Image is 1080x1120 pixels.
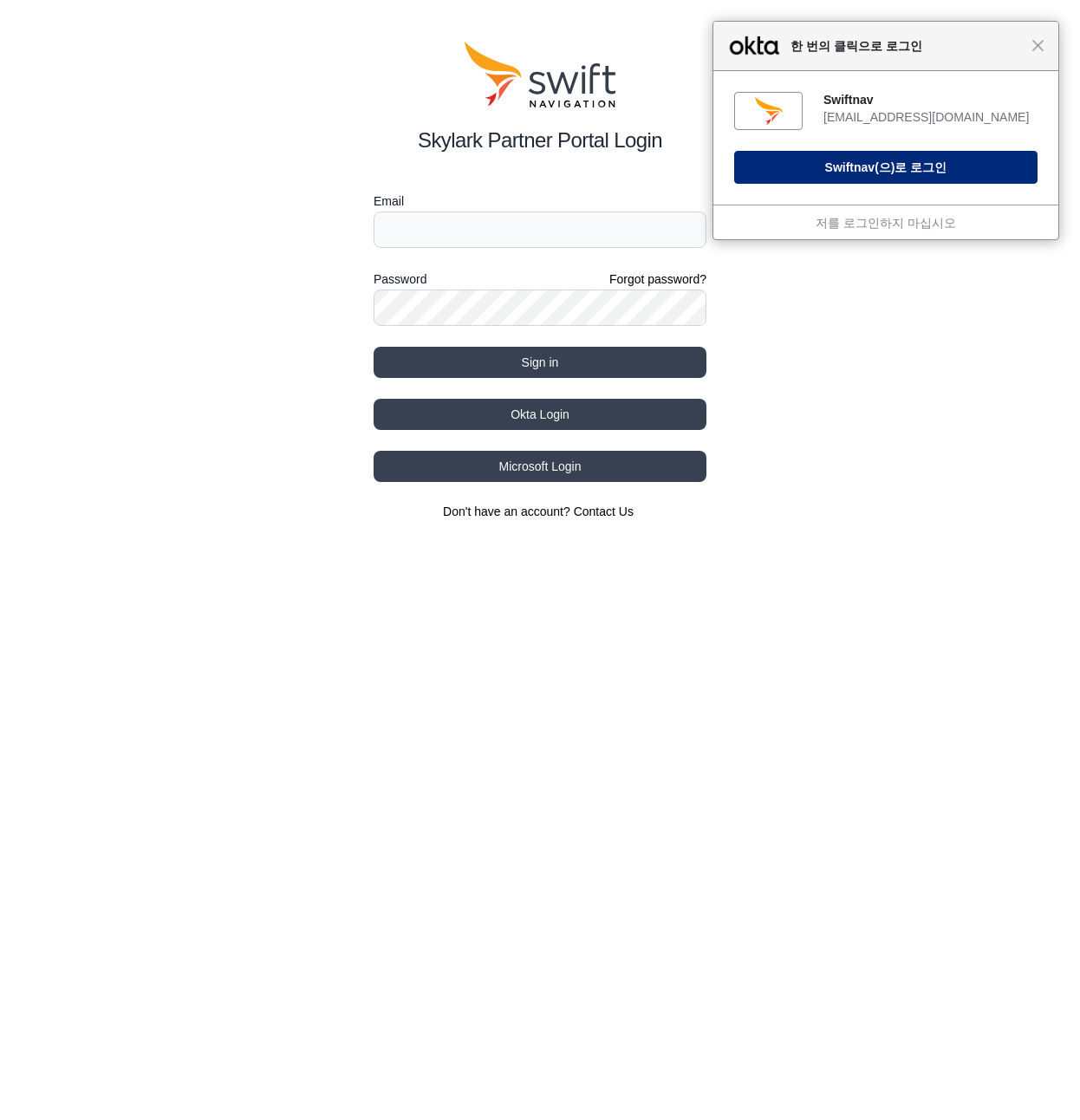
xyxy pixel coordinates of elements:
div: [EMAIL_ADDRESS][DOMAIN_NAME] [823,109,1038,125]
img: fs0oy0dpx05yLiWCe697 [755,97,783,125]
label: Email [374,191,706,212]
section: Don't have an account? [374,503,706,520]
a: Forgot password? [609,270,706,288]
button: Swiftnav(으)로 로그인 [734,151,1038,184]
span: 한 번의 클릭으로 로그인 [782,36,1031,56]
button: Okta Login [374,399,706,430]
h2: Skylark Partner Portal Login [374,125,706,156]
button: Sign in [374,347,706,378]
label: Password [374,269,426,290]
a: Contact Us [574,505,634,518]
span: 닫기 [1031,39,1044,52]
div: Swiftnav [823,92,1038,107]
a: 저를 로그인하지 마십시오 [816,216,956,230]
button: Microsoft Login [374,451,706,482]
span: Swiftnav [825,160,875,174]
